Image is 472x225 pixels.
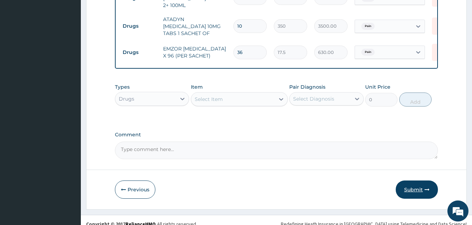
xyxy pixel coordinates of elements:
label: Unit Price [365,83,390,90]
button: Add [399,93,432,107]
span: We're online! [41,68,97,138]
div: Minimize live chat window [115,4,132,20]
td: EMZOR [MEDICAL_DATA] X 96 (PER SACHET) [160,42,230,63]
label: Pair Diagnosis [289,83,325,90]
td: Drugs [119,20,160,33]
td: Drugs [119,46,160,59]
button: Submit [396,180,438,199]
div: Select Item [195,96,223,103]
label: Comment [115,132,438,138]
label: Item [191,83,203,90]
span: Pain [361,49,375,56]
div: Drugs [119,95,134,102]
div: Chat with us now [37,39,118,48]
textarea: Type your message and hit 'Enter' [4,150,134,175]
span: Pain [361,23,375,30]
td: ATADYN [MEDICAL_DATA] 10MG TABS 1 SACHET OF [160,12,230,40]
img: d_794563401_company_1708531726252_794563401 [13,35,28,53]
label: Types [115,84,130,90]
button: Previous [115,180,155,199]
div: Select Diagnosis [293,95,334,102]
